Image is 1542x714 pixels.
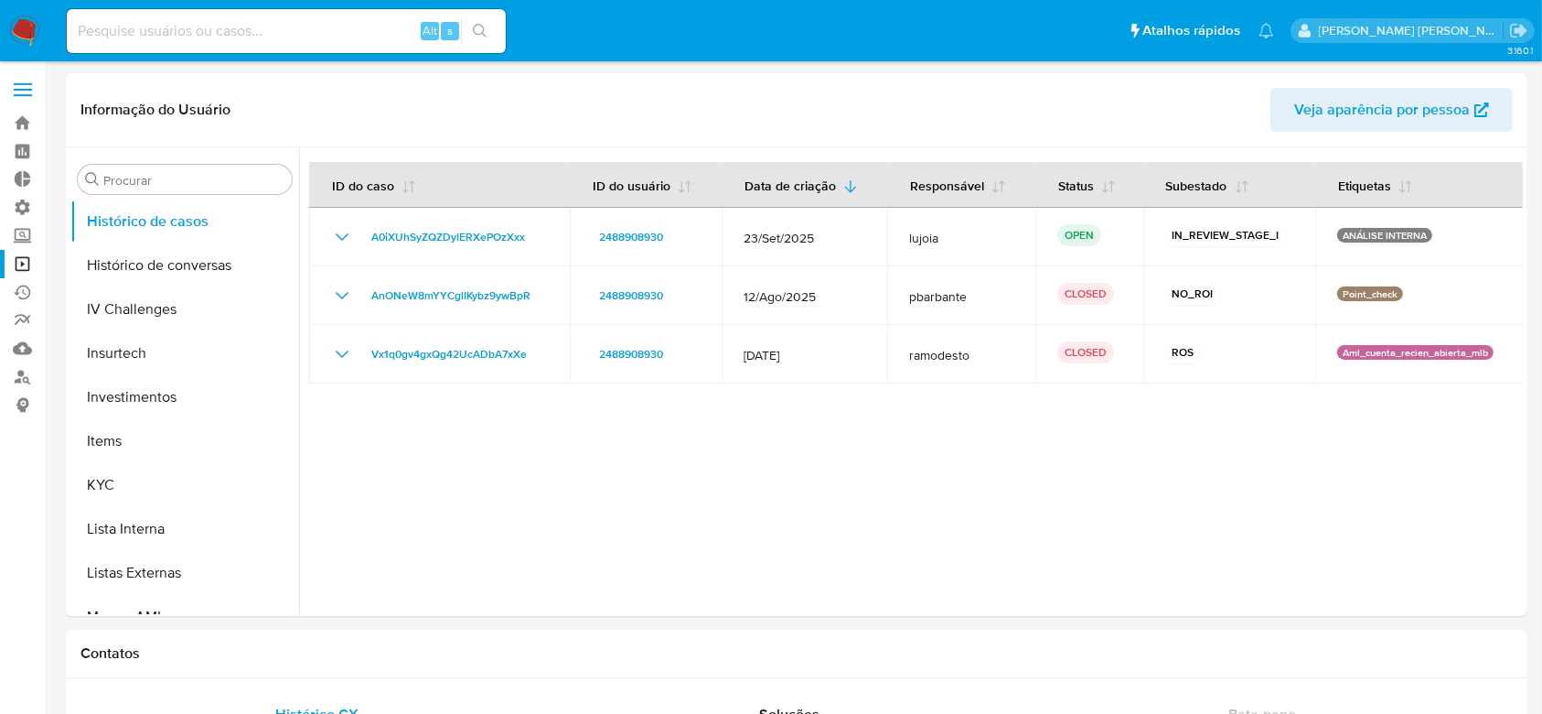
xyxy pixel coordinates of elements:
[70,331,299,375] button: Insurtech
[103,172,284,189] input: Procurar
[85,172,100,187] button: Procurar
[80,101,230,119] h1: Informação do Usuário
[1509,21,1528,40] a: Sair
[70,200,299,243] button: Histórico de casos
[70,375,299,419] button: Investimentos
[70,507,299,551] button: Lista Interna
[67,19,506,43] input: Pesquise usuários ou casos...
[70,595,299,639] button: Marcas AML
[1142,21,1240,40] span: Atalhos rápidos
[447,22,453,39] span: s
[1319,22,1504,39] p: andrea.asantos@mercadopago.com.br
[70,287,299,331] button: IV Challenges
[1270,88,1513,132] button: Veja aparência por pessoa
[70,463,299,507] button: KYC
[423,22,437,39] span: Alt
[70,551,299,595] button: Listas Externas
[70,419,299,463] button: Items
[1258,23,1274,38] a: Notificações
[80,644,1513,663] h1: Contatos
[70,243,299,287] button: Histórico de conversas
[461,18,498,44] button: search-icon
[1294,88,1470,132] span: Veja aparência por pessoa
